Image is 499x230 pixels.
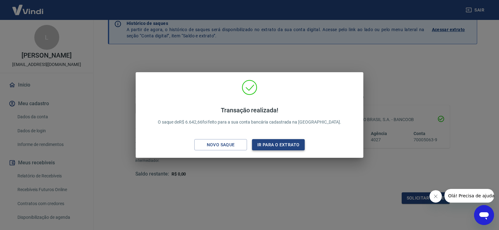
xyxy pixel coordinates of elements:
[4,4,52,9] span: Olá! Precisa de ajuda?
[444,189,494,203] iframe: Mensagem da empresa
[199,141,242,149] div: Novo saque
[474,205,494,225] iframe: Botão para abrir a janela de mensagens
[429,190,442,203] iframe: Fechar mensagem
[158,106,342,125] p: O saque de R$ 6.642,66 foi feito para a sua conta bancária cadastrada na [GEOGRAPHIC_DATA].
[158,106,342,114] h4: Transação realizada!
[252,139,305,151] button: Ir para o extrato
[194,139,247,151] button: Novo saque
